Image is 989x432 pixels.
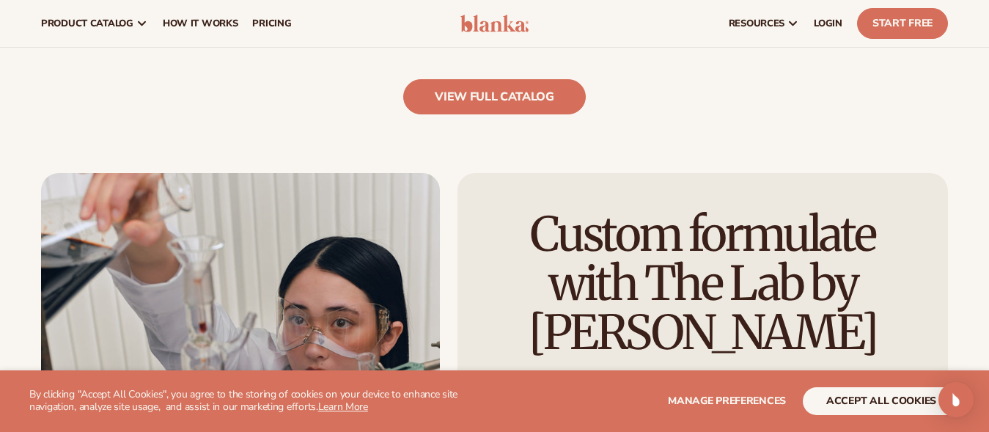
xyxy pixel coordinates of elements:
p: By clicking "Accept All Cookies", you agree to the storing of cookies on your device to enhance s... [29,389,488,414]
h2: Custom formulate with The Lab by [PERSON_NAME] [499,210,907,358]
a: Start Free [857,8,948,39]
button: accept all cookies [803,387,960,415]
span: resources [729,18,784,29]
span: How It Works [163,18,238,29]
img: logo [460,15,529,32]
span: LOGIN [814,18,842,29]
div: Open Intercom Messenger [938,382,974,417]
span: pricing [252,18,291,29]
button: Manage preferences [668,387,786,415]
a: Learn More [318,400,368,414]
a: view full catalog [403,79,586,114]
span: product catalog [41,18,133,29]
span: Manage preferences [668,394,786,408]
